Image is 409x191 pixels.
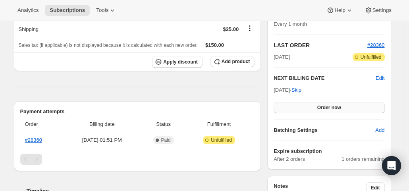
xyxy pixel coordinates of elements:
span: Status [143,120,183,128]
span: Add [375,126,384,134]
button: Shipping actions [243,24,256,33]
span: Settings [372,7,392,14]
span: [DATE] [274,53,290,61]
span: [DATE] · 01:51 PM [65,136,139,144]
button: Add [370,124,389,137]
span: Paid [161,137,171,143]
span: Every 1 month [274,21,307,27]
button: Add product [210,56,255,67]
span: Analytics [17,7,39,14]
span: Unfulfilled [361,54,382,60]
button: Subscriptions [45,5,90,16]
button: Help [322,5,358,16]
h2: NEXT BILLING DATE [274,74,376,82]
span: Apply discount [163,59,198,65]
span: $150.00 [205,42,224,48]
a: #28360 [367,42,384,48]
span: Sales tax (if applicable) is not displayed because it is calculated with each new order. [19,42,198,48]
span: Billing date [65,120,139,128]
span: After 2 orders [274,155,341,163]
button: Settings [360,5,396,16]
button: Edit [376,74,384,82]
button: Order now [274,102,384,113]
span: Fulfillment [188,120,250,128]
button: Skip [287,84,306,96]
a: #28360 [25,137,42,143]
div: Open Intercom Messenger [382,156,401,175]
span: Help [334,7,345,14]
span: Order now [317,104,341,111]
span: 1 orders remaining [341,155,384,163]
button: Tools [91,5,121,16]
span: Tools [96,7,108,14]
span: Add product [222,58,250,65]
button: Analytics [13,5,43,16]
span: Skip [291,86,301,94]
button: Apply discount [152,56,203,68]
span: Edit [371,185,380,191]
h2: Payment attempts [20,108,255,116]
h2: LAST ORDER [274,41,367,49]
h6: Expire subscription [274,147,384,155]
span: $25.00 [223,26,239,32]
span: [DATE] · [274,87,301,93]
nav: Pagination [20,154,255,165]
th: Shipping [14,20,160,38]
span: Subscriptions [50,7,85,14]
button: #28360 [367,41,384,49]
h6: Batching Settings [274,126,375,134]
th: Order [20,116,63,133]
span: Unfulfilled [211,137,232,143]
